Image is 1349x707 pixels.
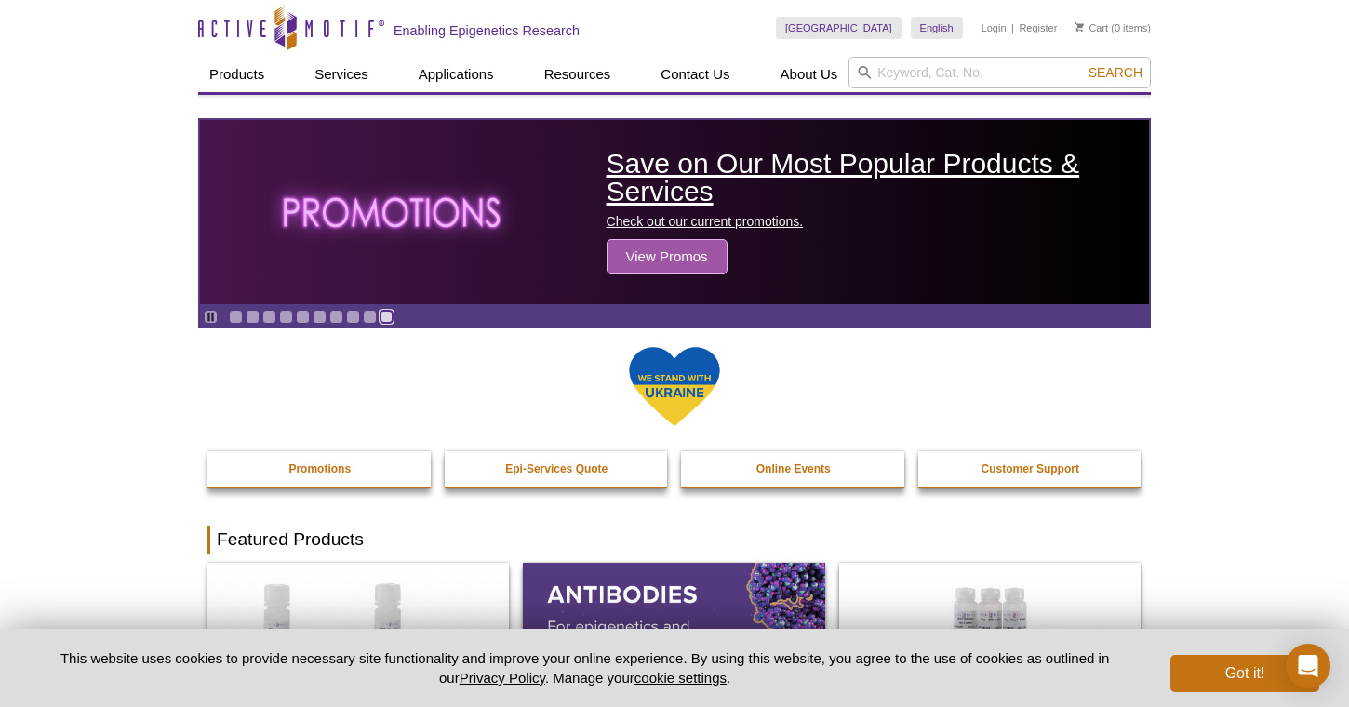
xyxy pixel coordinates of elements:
[271,165,516,260] img: The word promotions written in all caps with a glowing effect
[848,57,1151,88] input: Keyword, Cat. No.
[1019,21,1057,34] a: Register
[229,310,243,324] a: Go to slide 1
[634,670,727,686] button: cookie settings
[279,310,293,324] a: Go to slide 4
[246,310,260,324] a: Go to slide 2
[296,310,310,324] a: Go to slide 5
[303,57,380,92] a: Services
[30,648,1140,687] p: This website uses cookies to provide necessary site functionality and improve your online experie...
[207,451,433,487] a: Promotions
[776,17,902,39] a: [GEOGRAPHIC_DATA]
[200,120,1149,304] a: The word promotions written in all caps with a glowing effect Save on Our Most Popular Products &...
[982,462,1079,475] strong: Customer Support
[982,21,1007,34] a: Login
[649,57,741,92] a: Contact Us
[1011,17,1014,39] li: |
[200,120,1149,304] article: Save on Our Most Popular Products & Services
[288,462,351,475] strong: Promotions
[505,462,608,475] strong: Epi-Services Quote
[313,310,327,324] a: Go to slide 6
[1075,17,1151,39] li: (0 items)
[262,310,276,324] a: Go to slide 3
[756,462,831,475] strong: Online Events
[769,57,849,92] a: About Us
[1075,22,1084,32] img: Your Cart
[1170,655,1319,692] button: Got it!
[346,310,360,324] a: Go to slide 8
[911,17,963,39] a: English
[198,57,275,92] a: Products
[1286,644,1330,688] div: Open Intercom Messenger
[1083,64,1148,81] button: Search
[329,310,343,324] a: Go to slide 7
[1075,21,1108,34] a: Cart
[380,310,394,324] a: Go to slide 10
[607,213,1140,230] p: Check out our current promotions.
[394,22,580,39] h2: Enabling Epigenetics Research
[628,345,721,428] img: We Stand With Ukraine
[607,150,1140,206] h2: Save on Our Most Popular Products & Services
[204,310,218,324] a: Toggle autoplay
[533,57,622,92] a: Resources
[363,310,377,324] a: Go to slide 9
[207,526,1142,554] h2: Featured Products
[607,239,728,274] span: View Promos
[681,451,906,487] a: Online Events
[1089,65,1142,80] span: Search
[460,670,545,686] a: Privacy Policy
[407,57,505,92] a: Applications
[445,451,670,487] a: Epi-Services Quote
[918,451,1143,487] a: Customer Support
